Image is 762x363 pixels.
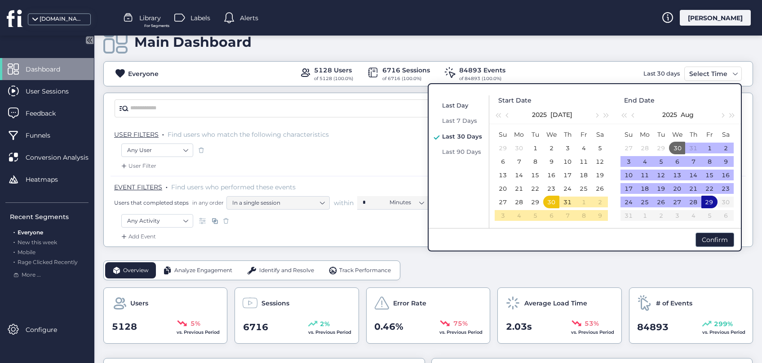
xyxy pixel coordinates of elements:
[718,128,734,141] th: Sat
[704,197,714,207] div: 29
[26,86,82,96] span: User Sessions
[493,106,503,124] button: Last year (Control + left)
[653,168,669,182] td: 2025-08-12
[177,329,220,335] span: vs. Previous Period
[592,195,608,209] td: 2025-08-02
[620,141,637,155] td: 2025-07-27
[592,141,608,155] td: 2025-07-05
[162,129,164,138] span: .
[727,106,737,124] button: Next year (Control + right)
[717,106,727,124] button: Next month (PageDown)
[243,320,268,334] span: 6716
[592,182,608,195] td: 2025-07-26
[144,23,169,29] span: For Segments
[18,239,57,246] span: New this week
[688,156,699,167] div: 7
[720,170,731,180] div: 16
[139,13,161,23] span: Library
[26,175,71,184] span: Heatmaps
[511,195,527,209] td: 2025-07-28
[527,182,543,195] td: 2025-07-22
[559,209,576,222] td: 2025-08-07
[320,319,330,329] span: 2%
[120,232,156,241] div: Add Event
[592,209,608,222] td: 2025-08-09
[511,182,527,195] td: 2025-07-21
[562,156,573,167] div: 10
[22,271,41,279] span: More ...
[532,106,547,124] button: 2025
[514,143,524,153] div: 30
[334,198,354,207] span: within
[530,170,540,180] div: 15
[669,168,685,182] td: 2025-08-13
[672,183,682,194] div: 20
[653,195,669,209] td: 2025-08-26
[442,133,482,140] span: Last 30 Days
[123,266,149,275] span: Overview
[594,156,605,167] div: 12
[639,156,650,167] div: 4
[511,155,527,168] td: 2025-07-07
[623,183,634,194] div: 17
[168,130,329,139] span: Find users who match the following characteristics
[114,199,189,206] span: Users that completed steps
[527,168,543,182] td: 2025-07-15
[442,148,481,155] span: Last 90 Days
[624,95,655,105] span: End Date
[546,156,557,167] div: 9
[576,182,592,195] td: 2025-07-25
[669,141,685,155] td: 2025-07-30
[672,143,683,153] div: 30
[112,320,137,334] span: 5128
[459,75,505,82] div: of 84893 (100.0%)
[585,318,599,328] span: 53%
[701,128,718,141] th: Fri
[314,75,353,82] div: of 5128 (100.0%)
[594,170,605,180] div: 19
[701,168,718,182] td: 2025-08-15
[26,108,69,118] span: Feedback
[653,141,669,155] td: 2025-07-29
[240,13,258,23] span: Alerts
[591,106,601,124] button: Next month (PageDown)
[13,247,15,255] span: .
[543,141,559,155] td: 2025-07-02
[576,209,592,222] td: 2025-08-08
[497,183,508,194] div: 20
[498,95,532,105] span: Start Date
[701,141,718,155] td: 2025-08-01
[527,195,543,209] td: 2025-07-29
[495,128,511,141] th: Sun
[656,197,666,207] div: 26
[506,320,532,334] span: 2.03s
[639,183,650,194] div: 18
[688,197,699,207] div: 28
[26,64,74,74] span: Dashboard
[530,197,540,207] div: 29
[546,170,557,180] div: 16
[639,170,650,180] div: 11
[562,170,573,180] div: 17
[543,155,559,168] td: 2025-07-09
[171,183,296,191] span: Find users who performed these events
[495,195,511,209] td: 2025-07-27
[592,128,608,141] th: Sat
[511,209,527,222] td: 2025-08-04
[453,318,468,328] span: 75%
[623,156,634,167] div: 3
[497,156,508,167] div: 6
[701,182,718,195] td: 2025-08-22
[382,65,430,75] div: 6716 Sessions
[26,130,64,140] span: Funnels
[685,182,701,195] td: 2025-08-21
[592,168,608,182] td: 2025-07-19
[656,143,666,153] div: 29
[259,266,314,275] span: Identify and Resolve
[497,170,508,180] div: 13
[550,106,572,124] button: [DATE]
[620,195,637,209] td: 2025-08-24
[672,156,682,167] div: 6
[543,195,559,209] td: 2025-07-30
[127,214,187,228] nz-select-item: Any Activity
